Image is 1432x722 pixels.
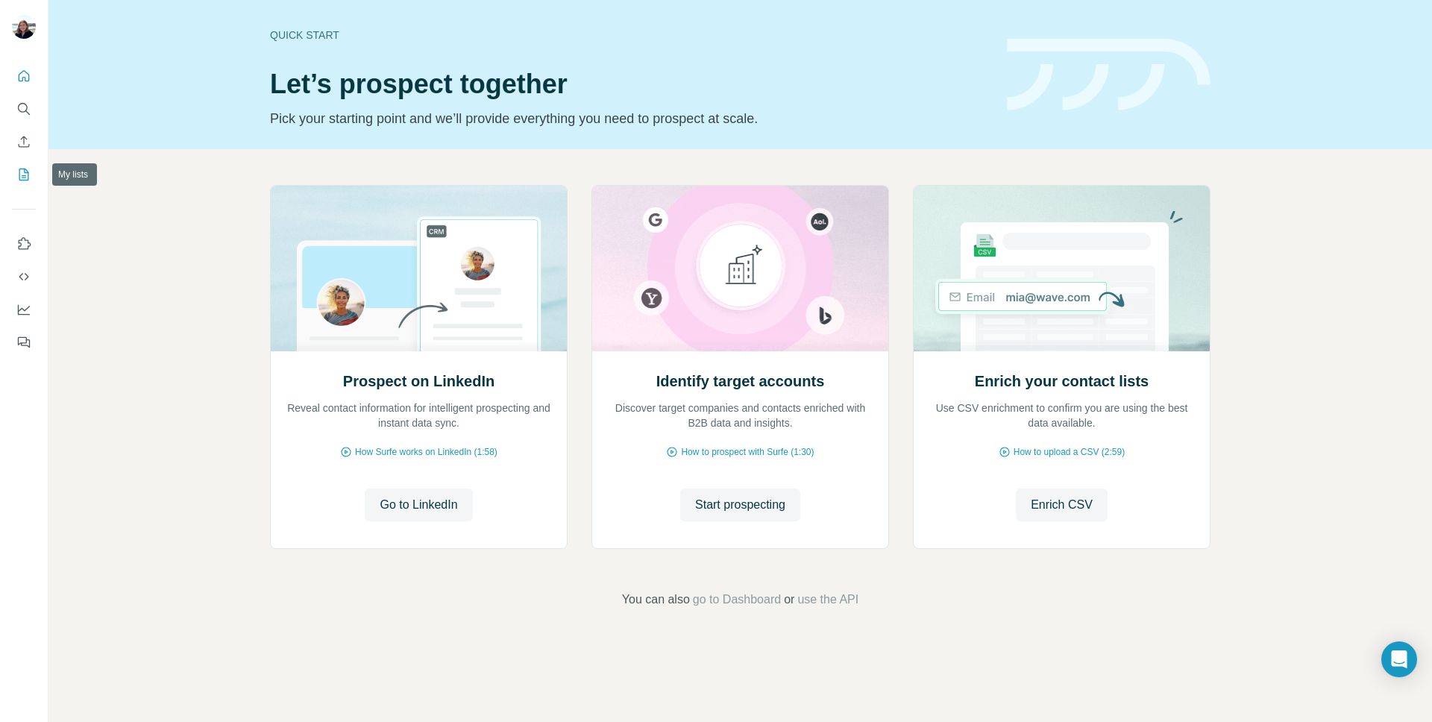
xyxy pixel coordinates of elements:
div: Quick start [270,28,989,43]
button: Enrich CSV [1016,489,1108,521]
p: Pick your starting point and we’ll provide everything you need to prospect at scale. [270,108,989,129]
img: banner [1007,39,1210,111]
span: Enrich CSV [1031,496,1093,514]
h1: Let’s prospect together [270,69,989,99]
span: How to prospect with Surfe (1:30) [681,445,814,459]
p: Reveal contact information for intelligent prospecting and instant data sync. [286,401,552,430]
div: Open Intercom Messenger [1381,641,1417,677]
span: You can also [622,591,690,609]
button: Search [12,95,36,122]
h2: Enrich your contact lists [975,371,1149,392]
button: My lists [12,161,36,188]
span: or [784,591,794,609]
button: Enrich CSV [12,128,36,155]
button: Dashboard [12,296,36,323]
h2: Prospect on LinkedIn [343,371,494,392]
button: use the API [797,591,858,609]
button: Use Surfe on LinkedIn [12,230,36,257]
span: Go to LinkedIn [380,496,457,514]
p: Discover target companies and contacts enriched with B2B data and insights. [607,401,873,430]
img: Identify target accounts [591,186,889,351]
button: Feedback [12,329,36,356]
button: Quick start [12,63,36,90]
img: Avatar [12,15,36,39]
span: How Surfe works on LinkedIn (1:58) [355,445,497,459]
img: Prospect on LinkedIn [270,186,568,351]
button: go to Dashboard [693,591,781,609]
img: Enrich your contact lists [913,186,1210,351]
button: Start prospecting [680,489,800,521]
span: How to upload a CSV (2:59) [1014,445,1125,459]
p: Use CSV enrichment to confirm you are using the best data available. [929,401,1195,430]
span: Start prospecting [695,496,785,514]
button: Use Surfe API [12,263,36,290]
button: Go to LinkedIn [365,489,472,521]
h2: Identify target accounts [656,371,825,392]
